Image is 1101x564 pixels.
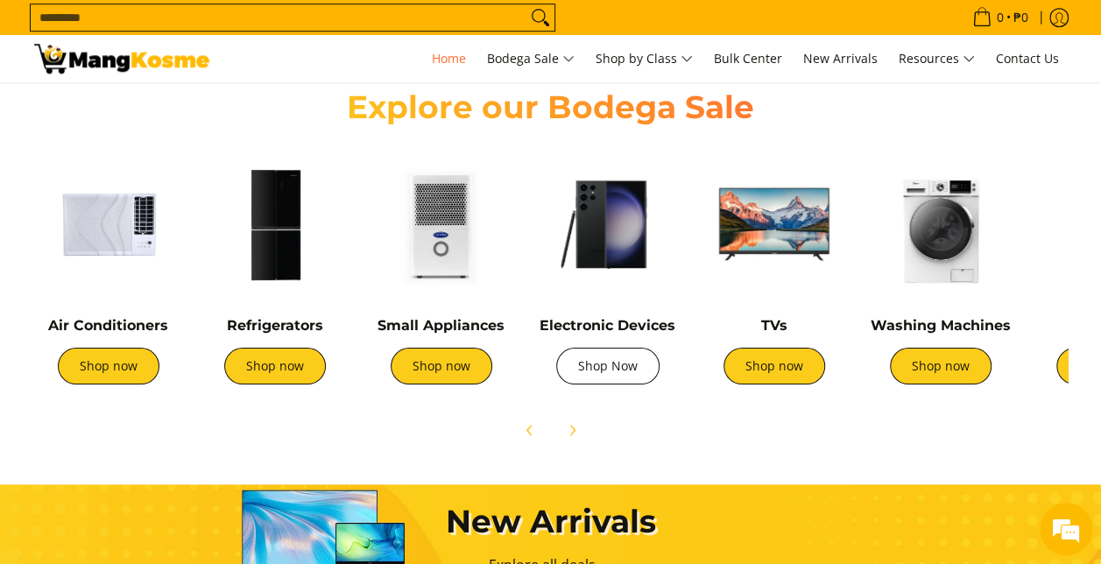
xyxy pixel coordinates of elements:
[556,348,660,384] a: Shop Now
[224,348,326,384] a: Shop now
[587,35,702,82] a: Shop by Class
[1011,11,1031,24] span: ₱0
[58,348,159,384] a: Shop now
[967,8,1034,27] span: •
[533,150,682,299] img: Electronic Devices
[596,48,693,70] span: Shop by Class
[201,150,349,299] img: Refrigerators
[803,50,878,67] span: New Arrivals
[794,35,886,82] a: New Arrivals
[996,50,1059,67] span: Contact Us
[34,44,209,74] img: Mang Kosme: Your Home Appliances Warehouse Sale Partner!
[423,35,475,82] a: Home
[890,348,992,384] a: Shop now
[890,35,984,82] a: Resources
[553,411,591,449] button: Next
[378,317,505,334] a: Small Appliances
[987,35,1068,82] a: Contact Us
[723,348,825,384] a: Shop now
[866,150,1015,299] img: Washing Machines
[714,50,782,67] span: Bulk Center
[540,317,675,334] a: Electronic Devices
[227,317,323,334] a: Refrigerators
[526,4,554,31] button: Search
[367,150,516,299] img: Small Appliances
[511,411,549,449] button: Previous
[761,317,787,334] a: TVs
[487,48,575,70] span: Bodega Sale
[899,48,975,70] span: Resources
[705,35,791,82] a: Bulk Center
[478,35,583,82] a: Bodega Sale
[34,150,183,299] img: Air Conditioners
[48,317,168,334] a: Air Conditioners
[994,11,1006,24] span: 0
[871,317,1011,334] a: Washing Machines
[297,88,805,127] h2: Explore our Bodega Sale
[432,50,466,67] span: Home
[700,150,849,299] img: TVs
[391,348,492,384] a: Shop now
[227,35,1068,82] nav: Main Menu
